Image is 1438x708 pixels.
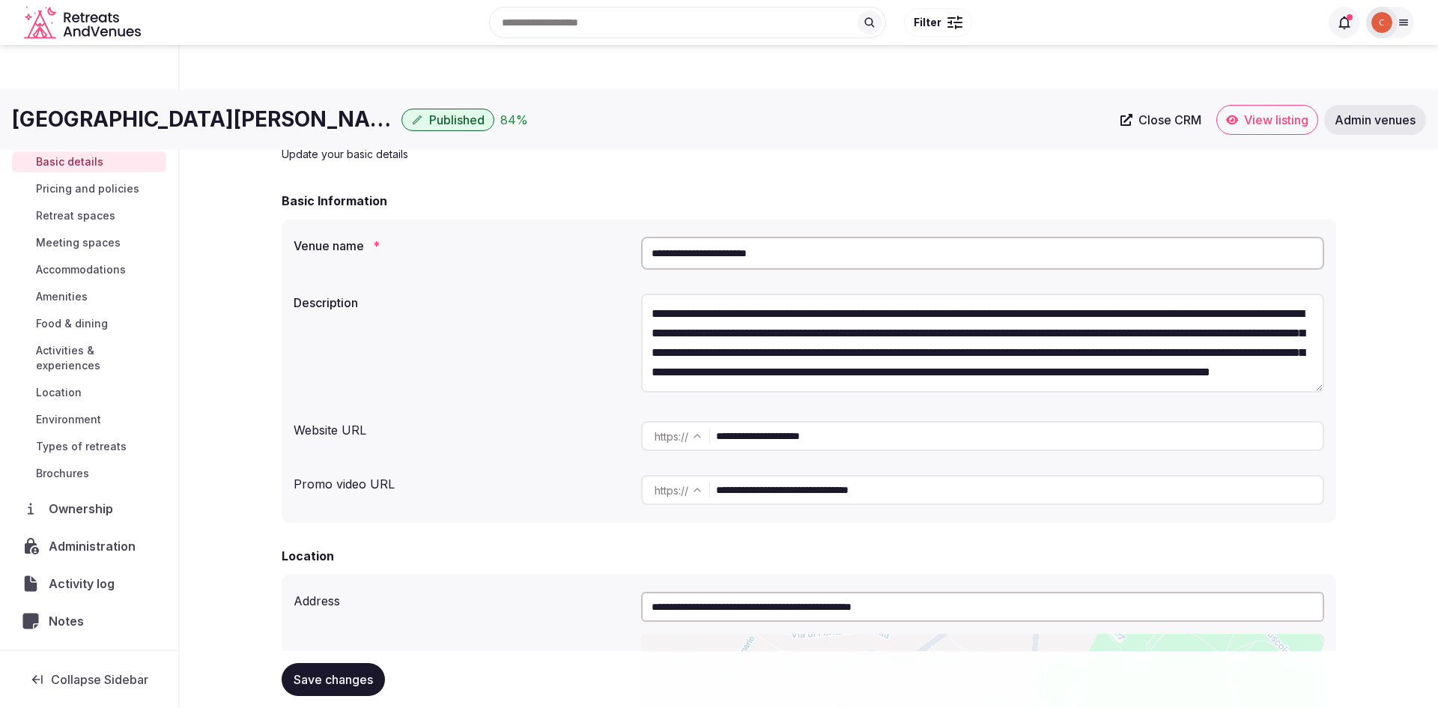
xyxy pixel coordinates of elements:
[282,192,387,210] h2: Basic Information
[12,568,166,599] a: Activity log
[1244,112,1308,127] span: View listing
[1335,112,1416,127] span: Admin venues
[1324,105,1426,135] a: Admin venues
[1216,105,1318,135] a: View listing
[282,547,334,565] h2: Location
[49,500,119,518] span: Ownership
[12,409,166,430] a: Environment
[49,537,142,555] span: Administration
[36,289,88,304] span: Amenities
[36,154,103,169] span: Basic details
[24,6,144,40] a: Visit the homepage
[12,382,166,403] a: Location
[36,385,82,400] span: Location
[1138,112,1201,127] span: Close CRM
[904,8,972,37] button: Filter
[36,343,160,373] span: Activities & experiences
[429,112,485,127] span: Published
[36,181,139,196] span: Pricing and policies
[12,105,395,134] h1: [GEOGRAPHIC_DATA][PERSON_NAME]
[294,586,629,610] div: Address
[12,259,166,280] a: Accommodations
[49,612,90,630] span: Notes
[36,466,89,481] span: Brochures
[51,672,148,687] span: Collapse Sidebar
[12,605,166,637] a: Notes
[294,415,629,439] div: Website URL
[12,493,166,524] a: Ownership
[12,643,166,674] a: Review flags
[12,340,166,376] a: Activities & experiences
[12,178,166,199] a: Pricing and policies
[24,6,144,40] svg: Retreats and Venues company logo
[12,436,166,457] a: Types of retreats
[12,530,166,562] a: Administration
[36,262,126,277] span: Accommodations
[294,240,629,252] label: Venue name
[294,297,629,309] label: Description
[914,15,941,30] span: Filter
[12,232,166,253] a: Meeting spaces
[1371,12,1392,33] img: Catalina
[12,663,166,696] button: Collapse Sidebar
[401,109,494,131] button: Published
[12,286,166,307] a: Amenities
[12,205,166,226] a: Retreat spaces
[12,313,166,334] a: Food & dining
[282,147,785,162] p: Update your basic details
[36,316,108,331] span: Food & dining
[36,412,101,427] span: Environment
[500,111,528,129] button: 84%
[500,111,528,129] div: 84 %
[49,575,121,593] span: Activity log
[36,208,115,223] span: Retreat spaces
[12,151,166,172] a: Basic details
[36,439,127,454] span: Types of retreats
[294,469,629,493] div: Promo video URL
[294,672,373,687] span: Save changes
[12,463,166,484] a: Brochures
[282,663,385,696] button: Save changes
[1111,105,1210,135] a: Close CRM
[36,235,121,250] span: Meeting spaces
